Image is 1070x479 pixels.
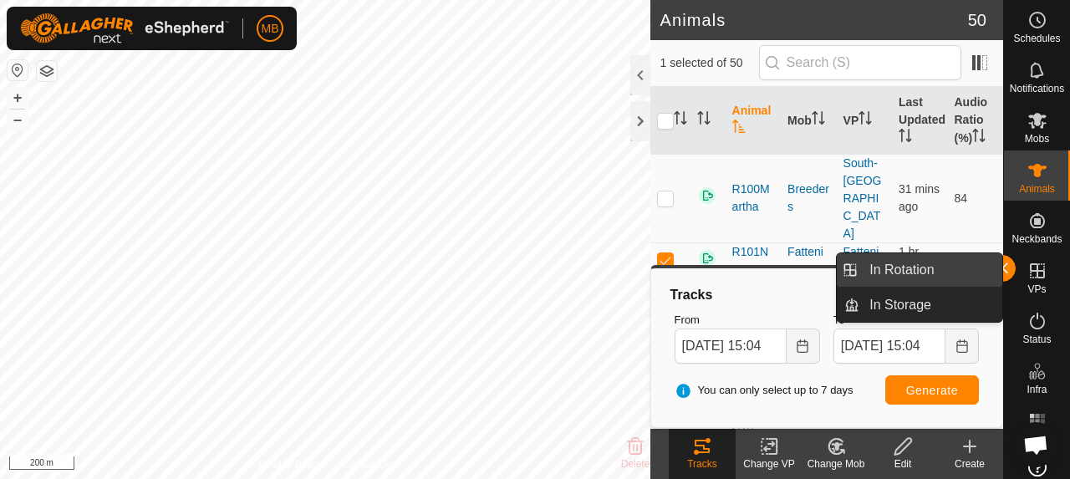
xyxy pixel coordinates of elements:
span: Schedules [1013,33,1060,43]
p-sorticon: Activate to sort [732,122,746,135]
a: Fattening [843,245,879,276]
p-sorticon: Activate to sort [859,114,872,127]
div: Tracks [669,456,736,471]
input: Search (S) [759,45,961,80]
p-sorticon: Activate to sort [812,114,825,127]
a: In Rotation [859,253,1002,287]
div: Edit [869,456,936,471]
button: Reset Map [8,60,28,80]
span: Animals [1019,184,1055,194]
label: To [833,312,979,329]
label: From [675,312,820,329]
span: 50 [968,8,986,33]
a: South-[GEOGRAPHIC_DATA] [843,156,882,240]
h2: Animals [660,10,968,30]
span: Neckbands [1011,234,1062,244]
span: 1 selected of 50 [660,54,759,72]
span: VPs [1027,284,1046,294]
button: – [8,110,28,130]
a: Privacy Policy [259,457,322,472]
th: Mob [781,87,836,155]
div: Create [936,456,1003,471]
p-sorticon: Activate to sort [972,131,986,145]
div: Change Mob [802,456,869,471]
span: MB [262,20,279,38]
div: Change VP [736,456,802,471]
th: Animal [726,87,781,155]
span: R100Martha [732,181,774,216]
span: R101New [732,243,774,278]
span: Generate [906,384,958,397]
span: Notifications [1010,84,1064,94]
a: In Storage [859,288,1002,322]
button: Map Layers [37,61,57,81]
span: 84 [954,191,967,205]
button: Choose Date [787,329,820,364]
span: Status [1022,334,1051,344]
div: Breeders [787,181,829,216]
div: Open chat [1013,422,1058,467]
li: In Rotation [837,253,1002,287]
img: Gallagher Logo [20,13,229,43]
span: Heatmap [1016,435,1057,445]
th: Audio Ratio (%) [947,87,1003,155]
th: Last Updated [892,87,947,155]
img: returning on [697,186,717,206]
span: Infra [1027,385,1047,395]
p-sorticon: Activate to sort [899,131,912,145]
div: Tracks [668,285,986,305]
span: You can only select up to 7 days [675,382,853,399]
span: 7 Oct 2025, 2:33 pm [899,182,940,213]
span: In Storage [869,295,931,315]
button: Generate [885,375,979,405]
li: In Storage [837,288,1002,322]
a: Contact Us [341,457,390,472]
span: 7 Oct 2025, 1:58 pm [899,245,919,276]
img: returning on [697,248,717,268]
span: Mobs [1025,134,1049,144]
th: VP [837,87,892,155]
button: + [8,88,28,108]
button: Choose Date [945,329,979,364]
p-sorticon: Activate to sort [697,114,711,127]
div: Fattening [787,243,829,278]
span: In Rotation [869,260,934,280]
p-sorticon: Activate to sort [674,114,687,127]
